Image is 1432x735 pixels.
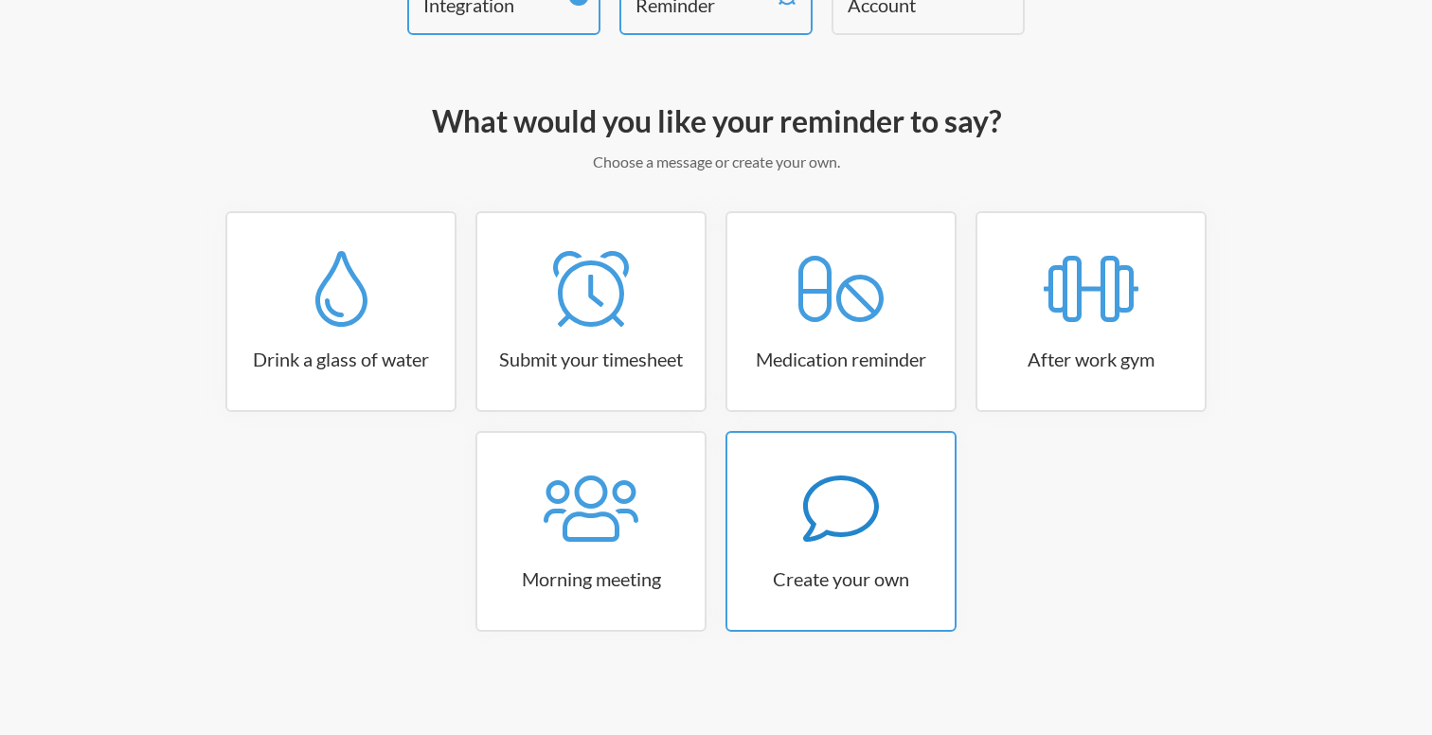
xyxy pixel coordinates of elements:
h3: Morning meeting [477,565,705,592]
h3: After work gym [977,346,1205,372]
h3: Drink a glass of water [227,346,455,372]
h3: Submit your timesheet [477,346,705,372]
h3: Medication reminder [727,346,955,372]
p: Choose a message or create your own. [167,151,1265,173]
h2: What would you like your reminder to say? [167,101,1265,141]
h3: Create your own [727,565,955,592]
